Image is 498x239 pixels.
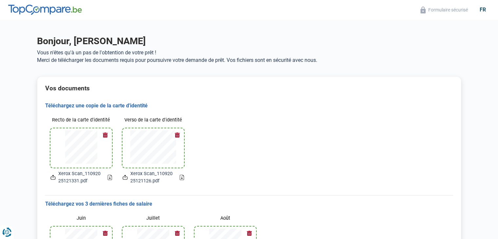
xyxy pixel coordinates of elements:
[476,7,490,13] div: fr
[8,5,82,15] img: TopCompare.be
[45,201,453,208] h3: Téléchargez vos 3 dernières fiches de salaire
[58,170,102,184] span: Xerox Scan_11092025121331.pdf
[45,84,453,92] h2: Vos documents
[418,6,470,14] button: Formulaire sécurisé
[130,170,175,184] span: Xerox Scan_11092025121126.pdf
[50,212,112,224] label: Juin
[37,49,461,56] p: Vous n'êtes qu'à un pas de l'obtention de votre prêt !
[122,212,184,224] label: Juillet
[194,212,256,224] label: Août
[108,175,112,180] a: Download
[37,35,461,47] h1: Bonjour, [PERSON_NAME]
[45,102,453,109] h3: Téléchargez une copie de la carte d'identité
[180,175,184,180] a: Download
[122,114,184,126] label: Verso de la carte d'identité
[50,114,112,126] label: Recto de la carte d'identité
[37,57,461,63] p: Merci de télécharger les documents requis pour poursuivre votre demande de prêt. Vos fichiers son...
